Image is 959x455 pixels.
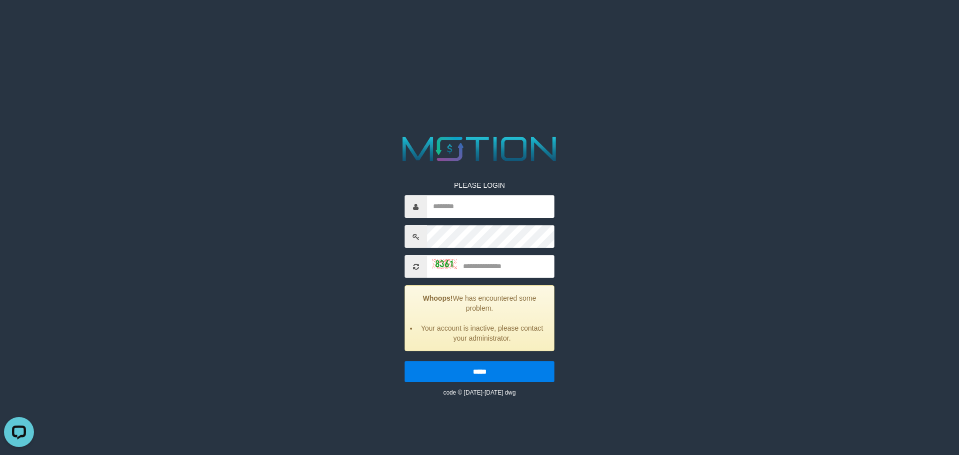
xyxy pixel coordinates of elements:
div: We has encountered some problem. [405,285,554,351]
button: Open LiveChat chat widget [4,4,34,34]
p: PLEASE LOGIN [405,180,554,190]
small: code © [DATE]-[DATE] dwg [443,389,515,396]
img: MOTION_logo.png [396,132,563,165]
strong: Whoops! [423,294,453,302]
img: captcha [432,259,457,269]
li: Your account is inactive, please contact your administrator. [418,323,546,343]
